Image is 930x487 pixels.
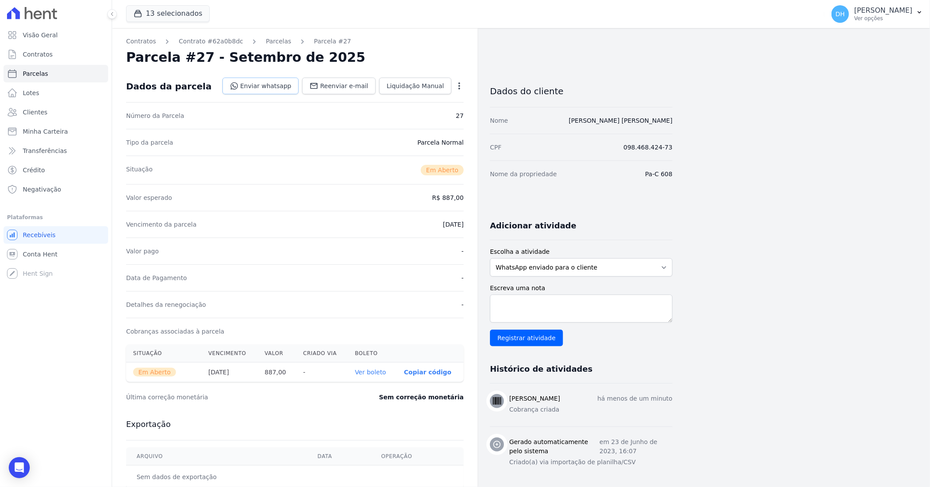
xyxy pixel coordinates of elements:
a: Contratos [4,46,108,63]
dt: Nome [490,116,508,125]
p: [PERSON_NAME] [854,6,912,15]
h3: Histórico de atividades [490,364,592,374]
a: Visão Geral [4,26,108,44]
a: Clientes [4,103,108,121]
th: Arquivo [126,448,307,466]
span: Negativação [23,185,61,194]
dd: R$ 887,00 [432,193,464,202]
nav: Breadcrumb [126,37,464,46]
dt: CPF [490,143,501,152]
dt: Tipo da parcela [126,138,173,147]
a: Lotes [4,84,108,102]
h3: Adicionar atividade [490,220,576,231]
a: Parcela #27 [314,37,351,46]
th: Boleto [348,345,397,363]
a: [PERSON_NAME] [PERSON_NAME] [569,117,673,124]
h3: Dados do cliente [490,86,673,96]
a: Enviar whatsapp [222,78,299,94]
a: Minha Carteira [4,123,108,140]
dt: Número da Parcela [126,111,184,120]
dd: 098.468.424-73 [624,143,673,152]
span: Recebíveis [23,231,56,239]
span: Crédito [23,166,45,174]
dt: Situação [126,165,153,175]
span: DH [835,11,845,17]
a: Ver boleto [355,369,386,376]
input: Registrar atividade [490,330,563,346]
a: Reenviar e-mail [302,78,376,94]
span: Lotes [23,89,39,97]
span: Liquidação Manual [387,82,444,90]
dt: Data de Pagamento [126,274,187,282]
h2: Parcela #27 - Setembro de 2025 [126,50,366,65]
span: Em Aberto [133,368,176,377]
div: Plataformas [7,212,105,223]
dd: Parcela Normal [417,138,464,147]
p: Cobrança criada [509,405,673,414]
a: Contrato #62a0b8dc [179,37,243,46]
span: Reenviar e-mail [320,82,368,90]
div: Open Intercom Messenger [9,457,30,478]
dt: Última correção monetária [126,393,326,402]
dd: - [461,274,464,282]
dt: Cobranças associadas à parcela [126,327,224,336]
p: em 23 de Junho de 2023, 16:07 [599,437,673,456]
dd: Pa-C 608 [645,170,673,178]
a: Negativação [4,181,108,198]
dd: - [461,247,464,256]
a: Crédito [4,161,108,179]
dd: Sem correção monetária [379,393,464,402]
span: Em Aberto [421,165,464,175]
dt: Valor pago [126,247,159,256]
span: Transferências [23,146,67,155]
h3: Exportação [126,419,464,430]
dt: Nome da propriedade [490,170,557,178]
a: Conta Hent [4,245,108,263]
span: Clientes [23,108,47,117]
p: há menos de um minuto [597,394,673,403]
div: Dados da parcela [126,81,211,92]
dd: - [461,300,464,309]
label: Escreva uma nota [490,284,673,293]
span: Visão Geral [23,31,58,39]
p: Ver opções [854,15,912,22]
span: Conta Hent [23,250,57,259]
a: Parcelas [266,37,291,46]
th: [DATE] [201,363,258,382]
dt: Valor esperado [126,193,172,202]
label: Escolha a atividade [490,247,673,256]
h3: [PERSON_NAME] [509,394,560,403]
h3: Gerado automaticamente pelo sistema [509,437,599,456]
th: 887,00 [257,363,296,382]
span: Minha Carteira [23,127,68,136]
dd: 27 [456,111,464,120]
th: Vencimento [201,345,258,363]
a: Transferências [4,142,108,160]
th: Data [307,448,370,466]
th: Criado via [296,345,348,363]
a: Parcelas [4,65,108,82]
a: Contratos [126,37,156,46]
dd: [DATE] [443,220,464,229]
span: Parcelas [23,69,48,78]
th: - [296,363,348,382]
button: Copiar código [404,369,451,376]
a: Recebíveis [4,226,108,244]
th: Operação [371,448,464,466]
p: Criado(a) via importação de planilha/CSV [509,458,673,467]
dt: Detalhes da renegociação [126,300,206,309]
th: Valor [257,345,296,363]
span: Contratos [23,50,53,59]
th: Situação [126,345,201,363]
a: Liquidação Manual [379,78,451,94]
button: 13 selecionados [126,5,210,22]
dt: Vencimento da parcela [126,220,197,229]
button: DH [PERSON_NAME] Ver opções [824,2,930,26]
